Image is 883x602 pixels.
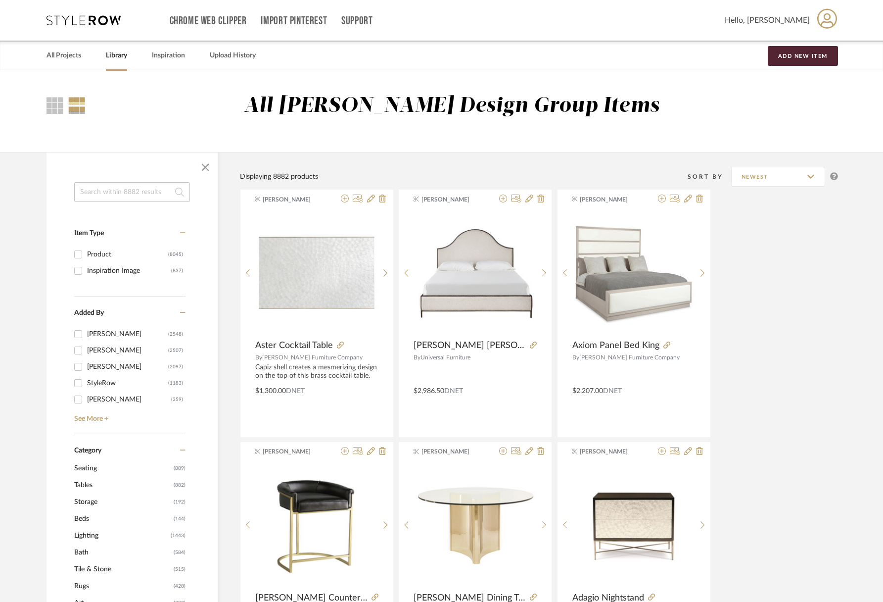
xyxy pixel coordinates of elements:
span: Aster Cocktail Table [255,340,333,351]
span: Rugs [74,578,171,595]
div: (1183) [168,375,183,391]
span: DNET [603,388,622,395]
span: (192) [174,494,186,510]
span: (882) [174,477,186,493]
a: Inspiration [152,49,185,62]
div: Sort By [688,172,731,182]
span: Beds [74,510,171,527]
div: (359) [171,392,183,407]
button: Close [195,157,215,177]
a: All Projects [46,49,81,62]
a: Library [106,49,127,62]
div: (8045) [168,247,183,262]
span: Tables [74,477,171,494]
span: (1443) [171,528,186,544]
div: [PERSON_NAME] [87,343,168,358]
div: (837) [171,263,183,279]
span: By [414,354,420,360]
span: Axiom Panel Bed King [572,340,659,351]
img: Adagio Nightstand [572,464,695,587]
span: Bath [74,544,171,561]
a: See More + [72,407,186,423]
div: Inspiration Image [87,263,171,279]
span: [PERSON_NAME] [263,195,325,204]
span: $1,300.00 [255,388,286,395]
span: By [255,354,262,360]
span: Item Type [74,230,104,237]
span: [PERSON_NAME] [580,447,642,456]
div: [PERSON_NAME] [87,392,171,407]
div: Product [87,247,168,262]
div: (2507) [168,343,183,358]
span: Universal Furniture [420,354,470,360]
div: [PERSON_NAME] [87,326,168,342]
span: [PERSON_NAME] Furniture Company [262,354,363,360]
div: All [PERSON_NAME] Design Group Items [244,94,659,119]
img: Calvin Counter Stool [255,464,378,587]
div: (2097) [168,359,183,375]
img: Griffith Park - King [414,227,537,319]
div: Displaying 8882 products [240,171,318,182]
span: By [572,354,579,360]
img: Abbott Dining Table [414,464,537,587]
span: DNET [444,388,463,395]
span: Lighting [74,527,168,544]
span: (889) [174,460,186,476]
img: Aster Cocktail Table [255,211,378,334]
span: (584) [174,545,186,560]
input: Search within 8882 results [74,182,190,202]
span: Category [74,447,101,455]
span: (428) [174,578,186,594]
div: StyleRow [87,375,168,391]
a: Upload History [210,49,256,62]
span: [PERSON_NAME] [263,447,325,456]
span: Added By [74,309,104,316]
span: [PERSON_NAME] [421,195,484,204]
span: Hello, [PERSON_NAME] [725,14,810,26]
span: [PERSON_NAME] [421,447,484,456]
a: Support [341,17,372,25]
span: $2,986.50 [414,388,444,395]
img: Axiom Panel Bed King [572,211,695,334]
button: Add New Item [768,46,838,66]
span: Tile & Stone [74,561,171,578]
span: Seating [74,460,171,477]
div: Capiz shell creates a mesmerizing design on the top of this brass cocktail table. [255,363,378,380]
span: [PERSON_NAME] [PERSON_NAME] [414,340,526,351]
span: (144) [174,511,186,527]
span: Storage [74,494,171,510]
a: Chrome Web Clipper [170,17,247,25]
a: Import Pinterest [261,17,327,25]
span: [PERSON_NAME] [580,195,642,204]
span: (515) [174,561,186,577]
span: DNET [286,388,305,395]
div: [PERSON_NAME] [87,359,168,375]
span: [PERSON_NAME] Furniture Company [579,354,680,360]
div: (2548) [168,326,183,342]
span: $2,207.00 [572,388,603,395]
